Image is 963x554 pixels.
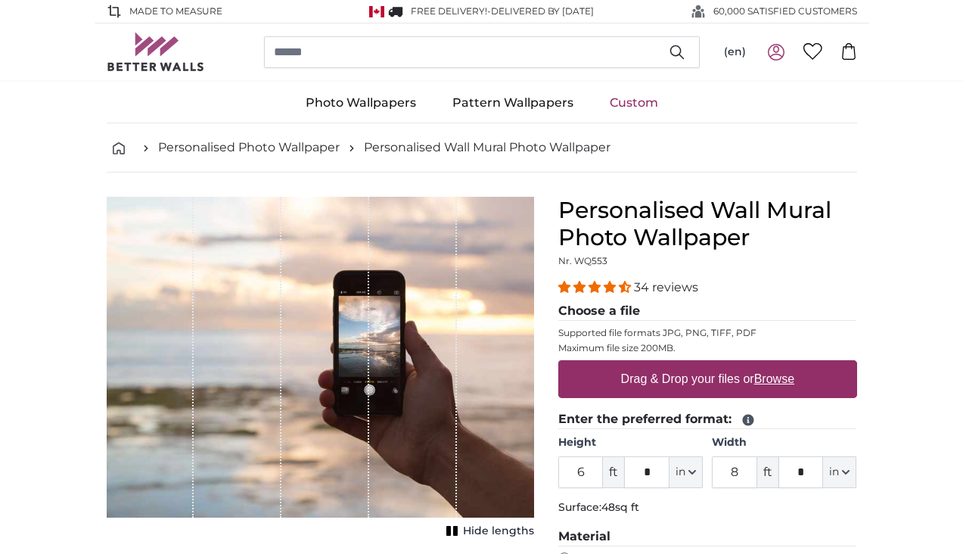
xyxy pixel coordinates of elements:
span: in [829,465,839,480]
span: 60,000 SATISFIED CUSTOMERS [713,5,857,18]
span: 34 reviews [634,280,698,294]
label: Height [558,435,703,450]
legend: Material [558,528,857,546]
p: Surface: [558,500,857,515]
span: Nr. WQ553 [558,255,607,266]
legend: Enter the preferred format: [558,410,857,429]
p: Maximum file size 200MB. [558,342,857,354]
label: Width [712,435,856,450]
button: Hide lengths [442,521,534,542]
button: in [669,456,703,488]
span: Hide lengths [463,524,534,539]
nav: breadcrumbs [107,123,857,173]
a: Personalised Wall Mural Photo Wallpaper [364,138,610,157]
button: (en) [712,39,758,66]
a: Custom [592,83,676,123]
u: Browse [754,372,794,385]
h1: Personalised Wall Mural Photo Wallpaper [558,197,857,251]
legend: Choose a file [558,302,857,321]
span: - [487,5,594,17]
span: FREE delivery! [411,5,487,17]
span: Made to Measure [129,5,222,18]
span: ft [603,456,624,488]
span: in [676,465,685,480]
a: Personalised Photo Wallpaper [158,138,340,157]
div: 1 of 1 [107,197,534,542]
img: Canada [369,6,384,17]
span: 48sq ft [601,500,639,514]
img: Betterwalls [107,33,205,71]
span: ft [757,456,778,488]
span: 4.32 stars [558,280,634,294]
p: Supported file formats JPG, PNG, TIFF, PDF [558,327,857,339]
a: Photo Wallpapers [287,83,434,123]
label: Drag & Drop your files or [614,364,800,394]
button: in [823,456,856,488]
span: Delivered by [DATE] [491,5,594,17]
a: Pattern Wallpapers [434,83,592,123]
